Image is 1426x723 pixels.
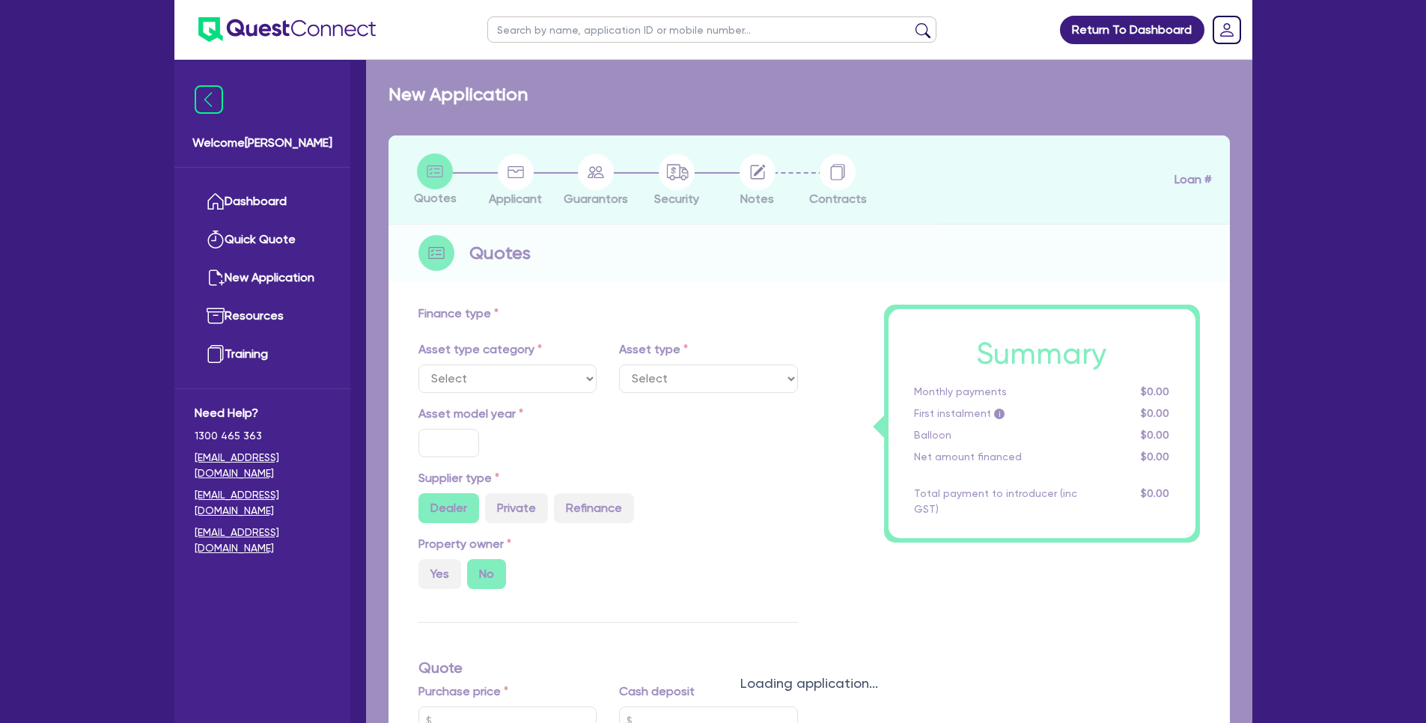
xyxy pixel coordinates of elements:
[198,17,376,42] img: quest-connect-logo-blue
[195,297,330,335] a: Resources
[195,183,330,221] a: Dashboard
[192,134,332,152] span: Welcome [PERSON_NAME]
[207,307,225,325] img: resources
[207,345,225,363] img: training
[195,221,330,259] a: Quick Quote
[195,404,330,422] span: Need Help?
[195,487,330,519] a: [EMAIL_ADDRESS][DOMAIN_NAME]
[1207,10,1246,49] a: Dropdown toggle
[366,673,1252,693] div: Loading application...
[1060,16,1204,44] a: Return To Dashboard
[195,525,330,556] a: [EMAIL_ADDRESS][DOMAIN_NAME]
[195,428,330,444] span: 1300 465 363
[487,16,936,43] input: Search by name, application ID or mobile number...
[195,85,223,114] img: icon-menu-close
[207,269,225,287] img: new-application
[195,259,330,297] a: New Application
[207,231,225,248] img: quick-quote
[195,335,330,373] a: Training
[195,450,330,481] a: [EMAIL_ADDRESS][DOMAIN_NAME]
